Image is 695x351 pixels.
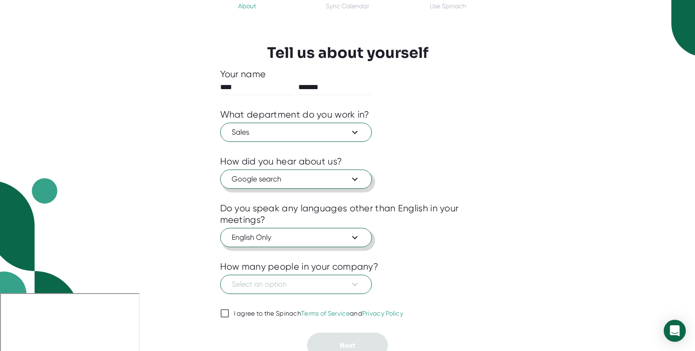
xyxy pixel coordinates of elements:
[220,68,475,80] div: Your name
[301,310,350,317] a: Terms of Service
[340,341,355,350] span: Next
[234,310,404,318] div: I agree to the Spinach and
[220,109,370,120] div: What department do you work in?
[238,2,256,10] div: About
[267,44,428,62] h3: Tell us about yourself
[232,127,360,138] span: Sales
[220,261,379,272] div: How many people in your company?
[232,174,360,185] span: Google search
[362,310,403,317] a: Privacy Policy
[232,232,360,243] span: English Only
[664,320,686,342] div: Open Intercom Messenger
[220,170,372,189] button: Google search
[232,279,360,290] span: Select an option
[430,2,466,10] div: Use Spinach
[220,123,372,142] button: Sales
[220,203,475,226] div: Do you speak any languages other than English in your meetings?
[220,228,372,247] button: English Only
[220,275,372,294] button: Select an option
[326,2,369,10] div: Sync Calendar
[220,156,342,167] div: How did you hear about us?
